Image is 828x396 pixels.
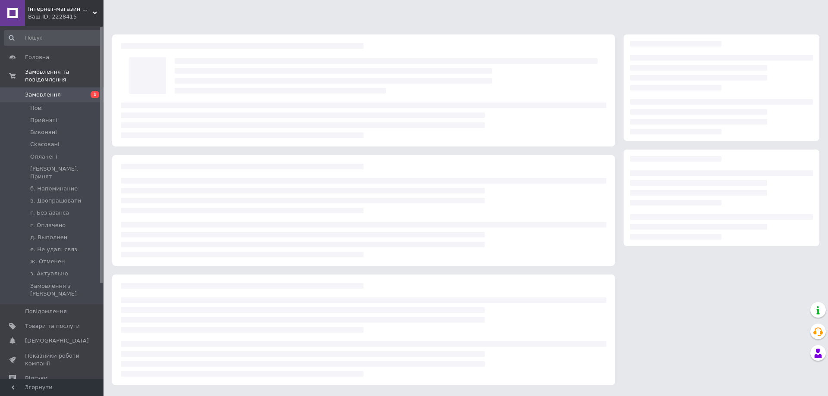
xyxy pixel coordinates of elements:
span: Повідомлення [25,308,67,315]
span: Скасовані [30,140,60,148]
span: Головна [25,53,49,61]
span: е. Не удал. связ. [30,246,79,253]
span: д. Выполнен [30,234,67,241]
span: Замовлення та повідомлення [25,68,103,84]
span: Замовлення з [PERSON_NAME] [30,282,101,298]
span: Нові [30,104,43,112]
span: [DEMOGRAPHIC_DATA] [25,337,89,345]
span: в. Доопрацювати [30,197,81,205]
span: Прийняті [30,116,57,124]
div: Ваш ID: 2228415 [28,13,103,21]
span: Оплачені [30,153,57,161]
span: Відгуки [25,374,47,382]
span: 1 [91,91,99,98]
span: Товари та послуги [25,322,80,330]
span: г. Оплачено [30,221,66,229]
span: ж. Отменен [30,258,65,265]
span: Показники роботи компанії [25,352,80,368]
span: [PERSON_NAME]. Принят [30,165,101,181]
input: Пошук [4,30,102,46]
span: г. Без аванса [30,209,69,217]
span: б. Напоминание [30,185,78,193]
span: Виконані [30,128,57,136]
span: з. Актуально [30,270,68,278]
span: Інтернет-магазин жіночого одягу від виробника "Max Fashion" [28,5,93,13]
span: Замовлення [25,91,61,99]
